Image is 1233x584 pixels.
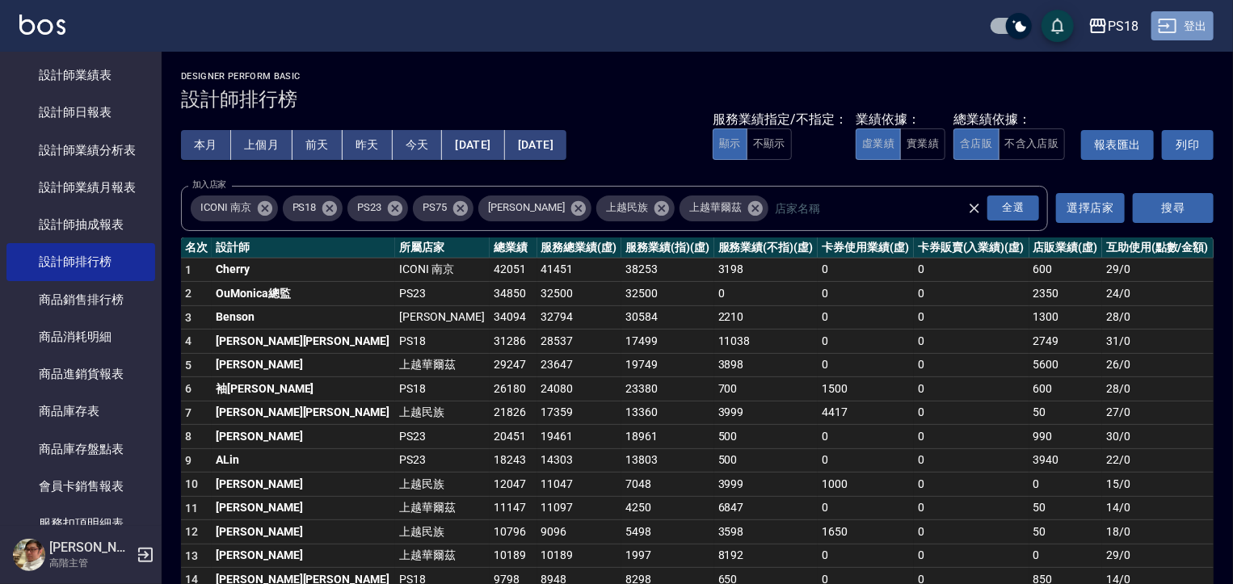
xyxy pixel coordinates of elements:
span: 11 [185,502,199,515]
td: 41451 [537,258,622,282]
td: 26180 [490,377,537,401]
td: 0 [914,305,1029,330]
td: 0 [914,353,1029,377]
td: PS23 [395,448,490,473]
td: 0 [818,448,914,473]
span: 10 [185,477,199,490]
h5: [PERSON_NAME] [49,540,132,556]
button: 本月 [181,130,231,160]
td: 0 [914,377,1029,401]
h3: 設計師排行榜 [181,88,1214,111]
td: 11038 [714,330,818,354]
span: 9 [185,454,191,467]
div: 上越華爾茲 [680,195,768,221]
input: 店家名稱 [771,194,995,222]
span: ICONI 南京 [191,200,261,216]
td: 3999 [714,401,818,425]
td: 3999 [714,473,818,497]
td: [PERSON_NAME] [212,353,395,377]
td: 34850 [490,282,537,306]
td: 29 / 0 [1102,258,1214,282]
td: 17359 [537,401,622,425]
button: 今天 [393,130,443,160]
button: 含店販 [953,128,999,160]
td: 1000 [818,473,914,497]
th: 服務業績(指)(虛) [621,237,714,258]
td: 1650 [818,520,914,544]
td: 11147 [490,496,537,520]
div: 全選 [987,195,1039,221]
td: 2350 [1029,282,1102,306]
td: 23380 [621,377,714,401]
td: 3598 [714,520,818,544]
td: 6847 [714,496,818,520]
td: 19461 [537,425,622,449]
td: 5600 [1029,353,1102,377]
td: 600 [1029,258,1102,282]
button: Open [984,192,1042,224]
td: 0 [818,496,914,520]
a: 商品銷售排行榜 [6,281,155,318]
td: 4417 [818,401,914,425]
span: PS18 [283,200,326,216]
button: 不顯示 [747,128,792,160]
th: 卡券使用業績(虛) [818,237,914,258]
th: 卡券販賣(入業績)(虛) [914,237,1029,258]
div: PS18 [283,195,343,221]
label: 加入店家 [192,179,226,191]
td: 0 [1029,473,1102,497]
td: 0 [818,330,914,354]
td: 700 [714,377,818,401]
td: 38253 [621,258,714,282]
button: 顯示 [713,128,747,160]
td: 24080 [537,377,622,401]
a: 報表匯出 [1081,130,1154,160]
td: 21826 [490,401,537,425]
td: 0 [914,330,1029,354]
td: 30 / 0 [1102,425,1214,449]
th: 名次 [181,237,212,258]
div: 服務業績指定/不指定： [713,111,848,128]
th: 服務總業績(虛) [537,237,622,258]
span: 12 [185,525,199,538]
td: ICONI 南京 [395,258,490,282]
td: 2210 [714,305,818,330]
td: 600 [1029,377,1102,401]
td: 10796 [490,520,537,544]
td: 1500 [818,377,914,401]
td: 50 [1029,496,1102,520]
td: [PERSON_NAME][PERSON_NAME] [212,401,395,425]
a: 商品消耗明細 [6,318,155,355]
td: 11047 [537,473,622,497]
td: 18 / 0 [1102,520,1214,544]
span: 13 [185,549,199,562]
td: 17499 [621,330,714,354]
td: 500 [714,425,818,449]
td: 50 [1029,401,1102,425]
td: 13803 [621,448,714,473]
td: 23647 [537,353,622,377]
th: 所屬店家 [395,237,490,258]
div: 業績依據： [856,111,945,128]
span: 3 [185,311,191,324]
td: 19749 [621,353,714,377]
td: 10189 [490,544,537,568]
td: 0 [1029,544,1102,568]
td: 31 / 0 [1102,330,1214,354]
td: Cherry [212,258,395,282]
img: Person [13,539,45,571]
span: [PERSON_NAME] [478,200,574,216]
a: 商品進銷貨報表 [6,355,155,393]
td: 14 / 0 [1102,496,1214,520]
td: 32500 [621,282,714,306]
td: 29 / 0 [1102,544,1214,568]
td: 5498 [621,520,714,544]
td: 7048 [621,473,714,497]
td: 0 [914,496,1029,520]
span: 7 [185,406,191,419]
a: 商品庫存盤點表 [6,431,155,468]
td: 26 / 0 [1102,353,1214,377]
a: 設計師業績表 [6,57,155,94]
td: 0 [914,544,1029,568]
div: 上越民族 [596,195,675,221]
